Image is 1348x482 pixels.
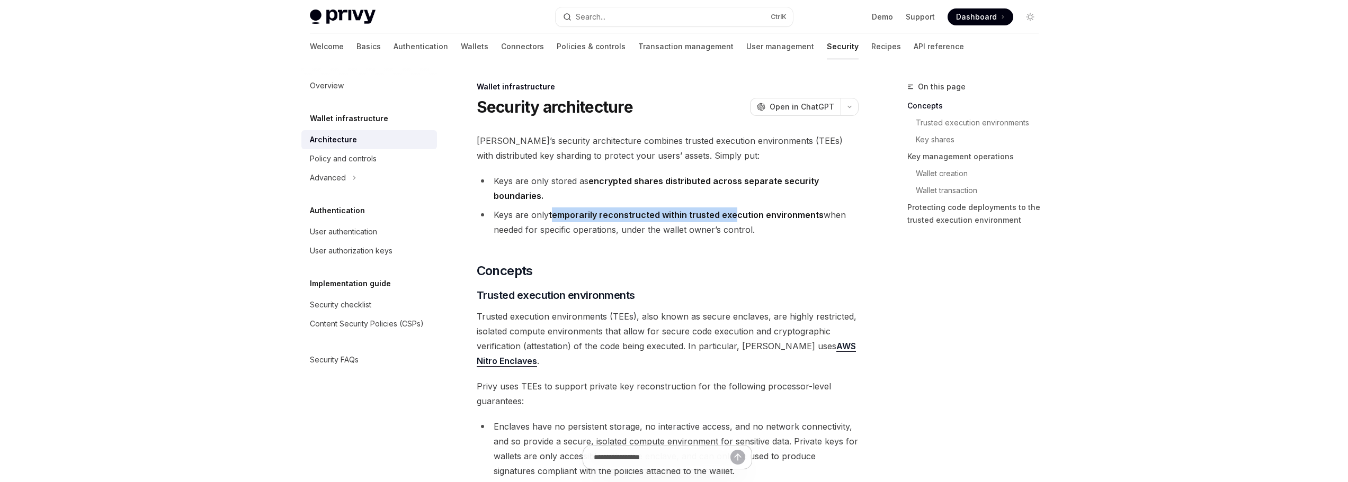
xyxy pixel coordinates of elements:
div: Architecture [310,133,357,146]
a: Support [906,12,935,22]
a: Demo [872,12,893,22]
a: Key management operations [907,148,1047,165]
a: Policy and controls [301,149,437,168]
a: Transaction management [638,34,734,59]
a: User management [746,34,814,59]
li: Keys are only stored as [477,174,859,203]
div: Search... [576,11,605,23]
a: API reference [914,34,964,59]
div: User authorization keys [310,244,392,257]
div: Wallet infrastructure [477,81,859,92]
a: Policies & controls [557,34,626,59]
a: Connectors [501,34,544,59]
a: Architecture [301,130,437,149]
span: Ctrl K [771,13,787,21]
a: Key shares [916,131,1047,148]
a: Security [827,34,859,59]
h5: Authentication [310,204,365,217]
span: On this page [918,80,966,93]
a: Wallets [461,34,488,59]
button: Send message [730,450,745,465]
a: Authentication [394,34,448,59]
button: Toggle dark mode [1022,8,1039,25]
button: Search...CtrlK [556,7,793,26]
div: Security checklist [310,298,371,311]
div: Security FAQs [310,353,359,366]
a: Basics [356,34,381,59]
div: Content Security Policies (CSPs) [310,317,424,330]
a: Concepts [907,97,1047,114]
a: Welcome [310,34,344,59]
a: Overview [301,76,437,95]
span: [PERSON_NAME]’s security architecture combines trusted execution environments (TEEs) with distrib... [477,133,859,163]
span: Concepts [477,262,533,279]
span: Trusted execution environments [477,288,635,303]
a: Dashboard [948,8,1013,25]
a: Wallet transaction [916,182,1047,199]
strong: temporarily reconstructed within trusted execution environments [549,210,824,220]
a: Trusted execution environments [916,114,1047,131]
a: User authorization keys [301,241,437,260]
img: light logo [310,10,376,24]
h5: Wallet infrastructure [310,112,388,125]
span: Dashboard [956,12,997,22]
div: Advanced [310,171,346,184]
div: Overview [310,79,344,92]
a: Protecting code deployments to the trusted execution environment [907,199,1047,229]
h5: Implementation guide [310,277,391,290]
a: Security checklist [301,295,437,314]
li: Keys are only when needed for specific operations, under the wallet owner’s control. [477,207,859,237]
li: Enclaves have no persistent storage, no interactive access, and no network connectivity, and so p... [477,419,859,478]
a: Wallet creation [916,165,1047,182]
a: User authentication [301,222,437,241]
a: Recipes [871,34,901,59]
div: User authentication [310,225,377,238]
span: Open in ChatGPT [770,102,834,112]
strong: encrypted shares distributed across separate security boundaries. [494,176,819,201]
div: Policy and controls [310,152,377,165]
h1: Security architecture [477,97,633,116]
span: Privy uses TEEs to support private key reconstruction for the following processor-level guarantees: [477,379,859,408]
a: Content Security Policies (CSPs) [301,314,437,333]
button: Open in ChatGPT [750,98,841,116]
span: Trusted execution environments (TEEs), also known as secure enclaves, are highly restricted, isol... [477,309,859,368]
a: Security FAQs [301,350,437,369]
